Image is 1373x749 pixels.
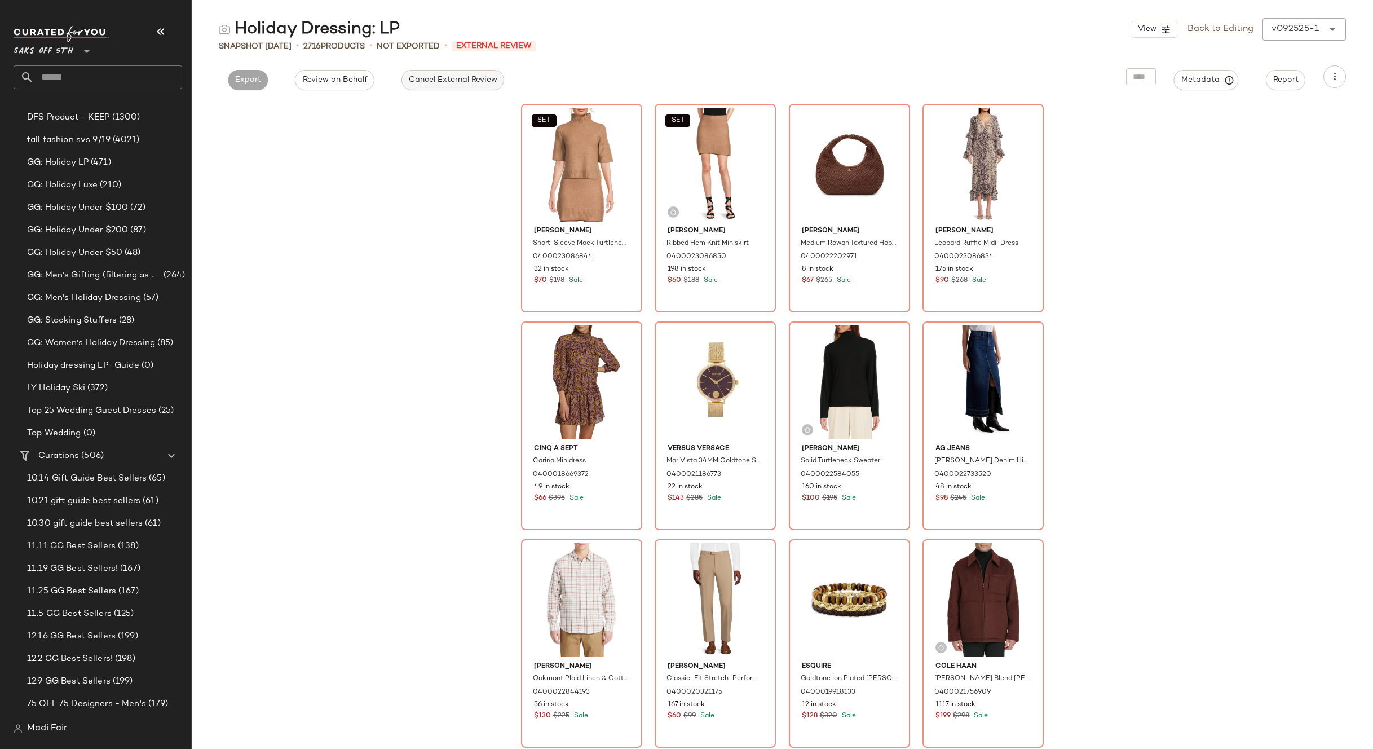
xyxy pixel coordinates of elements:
[666,456,762,466] span: Mar Vista 34MM Goldtone Stainless Steel Bracelet Watch
[113,653,135,666] span: (198)
[666,688,722,698] span: 0400020321175
[219,41,292,52] span: Snapshot [DATE]
[970,277,986,284] span: Sale
[27,359,139,372] span: Holiday dressing LP- Guide
[935,276,949,286] span: $90
[934,674,1030,684] span: [PERSON_NAME] Blend [PERSON_NAME]
[139,359,153,372] span: (0)
[27,382,85,395] span: LY Holiday Ski
[935,662,1031,672] span: Cole Haan
[27,404,156,417] span: Top 25 Wedding Guest Dresses
[668,662,763,672] span: [PERSON_NAME]
[668,265,706,275] span: 198 in stock
[802,700,836,710] span: 12 in stock
[553,711,569,721] span: $225
[27,562,118,575] span: 11.19 GG Best Sellers!
[537,117,551,125] span: SET
[951,276,968,286] span: $268
[534,226,629,236] span: [PERSON_NAME]
[666,674,762,684] span: Classic-Fit Stretch-Performance Dress Pants
[27,540,116,553] span: 11.11 GG Best Sellers
[972,712,988,720] span: Sale
[935,711,951,721] span: $199
[525,108,638,222] img: 0400023086844_HAZELNUT
[401,70,504,90] button: Cancel External Review
[369,39,372,53] span: •
[666,252,726,262] span: 0400023086850
[668,226,763,236] span: [PERSON_NAME]
[534,700,569,710] span: 56 in stock
[444,39,447,53] span: •
[935,444,1031,454] span: AG Jeans
[532,114,557,127] button: SET
[935,494,948,504] span: $98
[533,470,589,480] span: 0400018669372
[525,543,638,657] img: 0400022844193_ALABASTER
[666,239,749,249] span: Ribbed Hem Knit Miniskirt
[1272,23,1319,36] div: v092525-1
[533,252,593,262] span: 0400023086844
[938,644,944,651] img: svg%3e
[79,450,104,462] span: (506)
[14,38,73,59] span: Saks OFF 5TH
[534,711,551,721] span: $130
[1181,75,1232,85] span: Metadata
[141,292,159,305] span: (57)
[111,675,133,688] span: (199)
[156,404,174,417] span: (25)
[953,711,969,721] span: $298
[659,543,772,657] img: 0400020321175_TAN
[801,252,857,262] span: 0400022202971
[686,494,703,504] span: $285
[1131,21,1178,38] button: View
[89,156,111,169] span: (471)
[683,711,696,721] span: $99
[27,179,98,192] span: GG: Holiday Luxe
[143,517,161,530] span: (61)
[27,653,113,666] span: 12.2 GG Best Sellers!
[303,42,321,51] span: 2716
[665,114,690,127] button: SET
[14,724,23,733] img: svg%3e
[840,712,856,720] span: Sale
[128,224,146,237] span: (87)
[128,201,145,214] span: (72)
[533,456,586,466] span: Carina Minidress
[27,495,140,508] span: 10.21 gift guide best sellers
[452,41,536,51] span: External Review
[534,265,569,275] span: 32 in stock
[14,26,109,42] img: cfy_white_logo.C9jOOHJF.svg
[146,698,169,711] span: (179)
[572,712,588,720] span: Sale
[1273,76,1299,85] span: Report
[534,276,547,286] span: $70
[801,470,859,480] span: 0400022584055
[27,201,128,214] span: GG: Holiday Under $100
[950,494,966,504] span: $245
[27,630,116,643] span: 12.16 GG Best Sellers
[549,276,564,286] span: $198
[683,276,699,286] span: $188
[802,444,897,454] span: [PERSON_NAME]
[534,494,546,504] span: $66
[549,494,565,504] span: $395
[822,494,837,504] span: $195
[935,700,975,710] span: 1117 in stock
[668,711,681,721] span: $60
[534,662,629,672] span: [PERSON_NAME]
[567,495,584,502] span: Sale
[1174,70,1239,90] button: Metadata
[816,276,832,286] span: $265
[98,179,121,192] span: (210)
[801,456,880,466] span: Solid Turtleneck Sweater
[934,239,1018,249] span: Leopard Ruffle Midi-Dress
[27,607,112,620] span: 11.5 GG Best Sellers
[161,269,185,282] span: (264)
[27,156,89,169] span: GG: Holiday LP
[934,688,991,698] span: 0400021756909
[377,41,440,52] span: Not Exported
[112,607,134,620] span: (125)
[85,382,108,395] span: (372)
[525,325,638,439] img: 0400018669372
[804,426,811,433] img: svg%3e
